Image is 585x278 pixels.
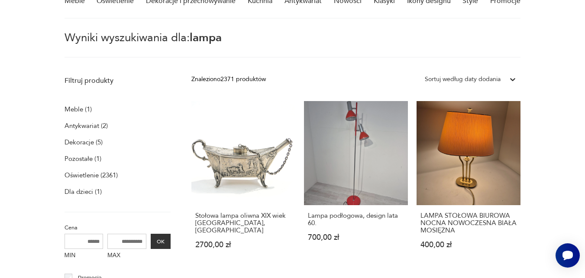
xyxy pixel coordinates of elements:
[191,75,266,84] div: Znaleziono 2371 produktów
[65,153,101,165] a: Pozostałe (1)
[65,136,103,148] a: Dekoracje (5)
[65,186,102,198] a: Dla dzieci (1)
[65,249,103,263] label: MIN
[420,241,517,249] p: 400,00 zł
[308,212,404,227] h3: Lampa podłogowa, design lata 60.
[190,30,222,46] span: lampa
[425,75,501,84] div: Sortuj według daty dodania
[65,120,108,132] a: Antykwariat (2)
[195,212,291,234] h3: Stołowa lampa oliwna XIX wiek [GEOGRAPHIC_DATA], [GEOGRAPHIC_DATA]
[65,33,521,58] p: Wyniki wyszukiwania dla:
[417,101,520,265] a: LAMPA STOŁOWA BIUROWA NOCNA NOWOCZESNA BIAŁA MOSIĘŻNALAMPA STOŁOWA BIUROWA NOCNA NOWOCZESNA BIAŁA...
[195,241,291,249] p: 2700,00 zł
[420,212,517,234] h3: LAMPA STOŁOWA BIUROWA NOCNA NOWOCZESNA BIAŁA MOSIĘŻNA
[107,249,146,263] label: MAX
[151,234,171,249] button: OK
[304,101,408,265] a: Lampa podłogowa, design lata 60.Lampa podłogowa, design lata 60.700,00 zł
[65,223,171,232] p: Cena
[308,234,404,241] p: 700,00 zł
[191,101,295,265] a: Stołowa lampa oliwna XIX wiek Niemcy, HanauStołowa lampa oliwna XIX wiek [GEOGRAPHIC_DATA], [GEOG...
[65,169,118,181] a: Oświetlenie (2361)
[65,103,92,115] a: Meble (1)
[556,243,580,268] iframe: Smartsupp widget button
[65,76,171,85] p: Filtruj produkty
